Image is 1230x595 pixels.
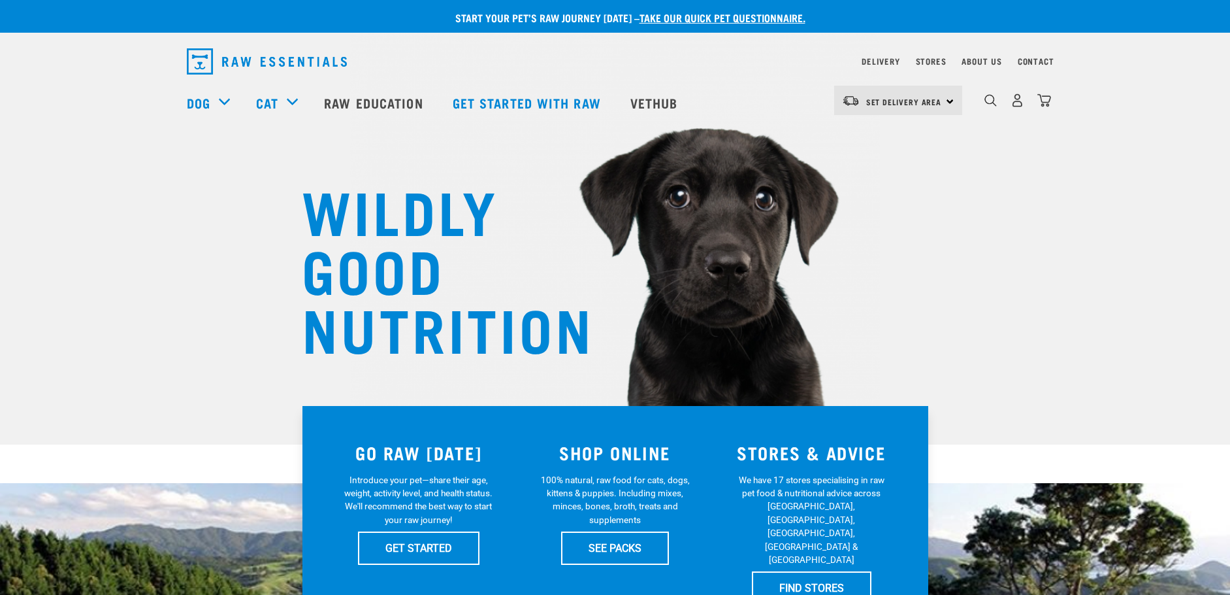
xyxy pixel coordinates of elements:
[440,76,617,129] a: Get started with Raw
[916,59,947,63] a: Stores
[538,473,692,527] p: 100% natural, raw food for cats, dogs, kittens & puppies. Including mixes, minces, bones, broth, ...
[561,532,669,564] a: SEE PACKS
[866,99,942,104] span: Set Delivery Area
[984,94,997,107] img: home-icon-1@2x.png
[187,48,347,75] img: Raw Essentials Logo
[311,76,439,129] a: Raw Education
[525,443,705,463] h3: SHOP ONLINE
[735,473,888,567] p: We have 17 stores specialising in raw pet food & nutritional advice across [GEOGRAPHIC_DATA], [GE...
[256,93,278,112] a: Cat
[342,473,495,527] p: Introduce your pet—share their age, weight, activity level, and health status. We'll recommend th...
[1018,59,1054,63] a: Contact
[358,532,479,564] a: GET STARTED
[302,180,563,356] h1: WILDLY GOOD NUTRITION
[962,59,1001,63] a: About Us
[187,93,210,112] a: Dog
[721,443,902,463] h3: STORES & ADVICE
[329,443,510,463] h3: GO RAW [DATE]
[1037,93,1051,107] img: home-icon@2x.png
[617,76,694,129] a: Vethub
[862,59,899,63] a: Delivery
[1011,93,1024,107] img: user.png
[842,95,860,107] img: van-moving.png
[639,14,805,20] a: take our quick pet questionnaire.
[176,43,1054,80] nav: dropdown navigation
